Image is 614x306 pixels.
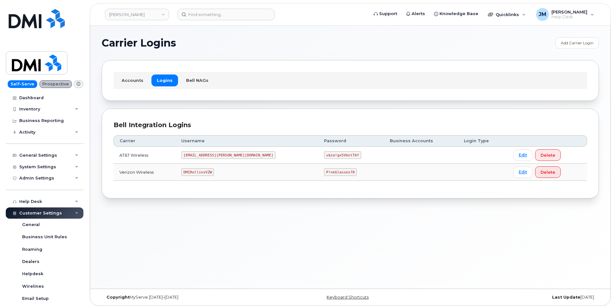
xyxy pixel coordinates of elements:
[541,169,555,175] span: Delete
[114,135,175,147] th: Carrier
[535,149,561,161] button: Delete
[324,151,361,159] code: u$za!gx5VbntTAf
[114,164,175,181] td: Verizon Wireless
[102,295,268,300] div: MyServe [DATE]–[DATE]
[114,147,175,164] td: AT&T Wireless
[513,167,533,178] a: Edit
[535,166,561,178] button: Delete
[555,37,599,48] a: Add Carrier Login
[327,295,369,300] a: Keyboard Shortcuts
[116,74,149,86] a: Accounts
[102,38,176,48] span: Carrier Logins
[458,135,507,147] th: Login Type
[175,135,318,147] th: Username
[114,120,587,130] div: Bell Integration Logins
[151,74,178,86] a: Logins
[318,135,384,147] th: Password
[181,168,214,176] code: DMIRollinsVZW
[552,295,580,300] strong: Last Update
[433,295,599,300] div: [DATE]
[541,152,555,158] span: Delete
[181,151,276,159] code: [EMAIL_ADDRESS][PERSON_NAME][DOMAIN_NAME]
[181,74,214,86] a: Bell NAGs
[384,135,458,147] th: Business Accounts
[324,168,357,176] code: P!nkGlasses78
[513,150,533,161] a: Edit
[107,295,130,300] strong: Copyright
